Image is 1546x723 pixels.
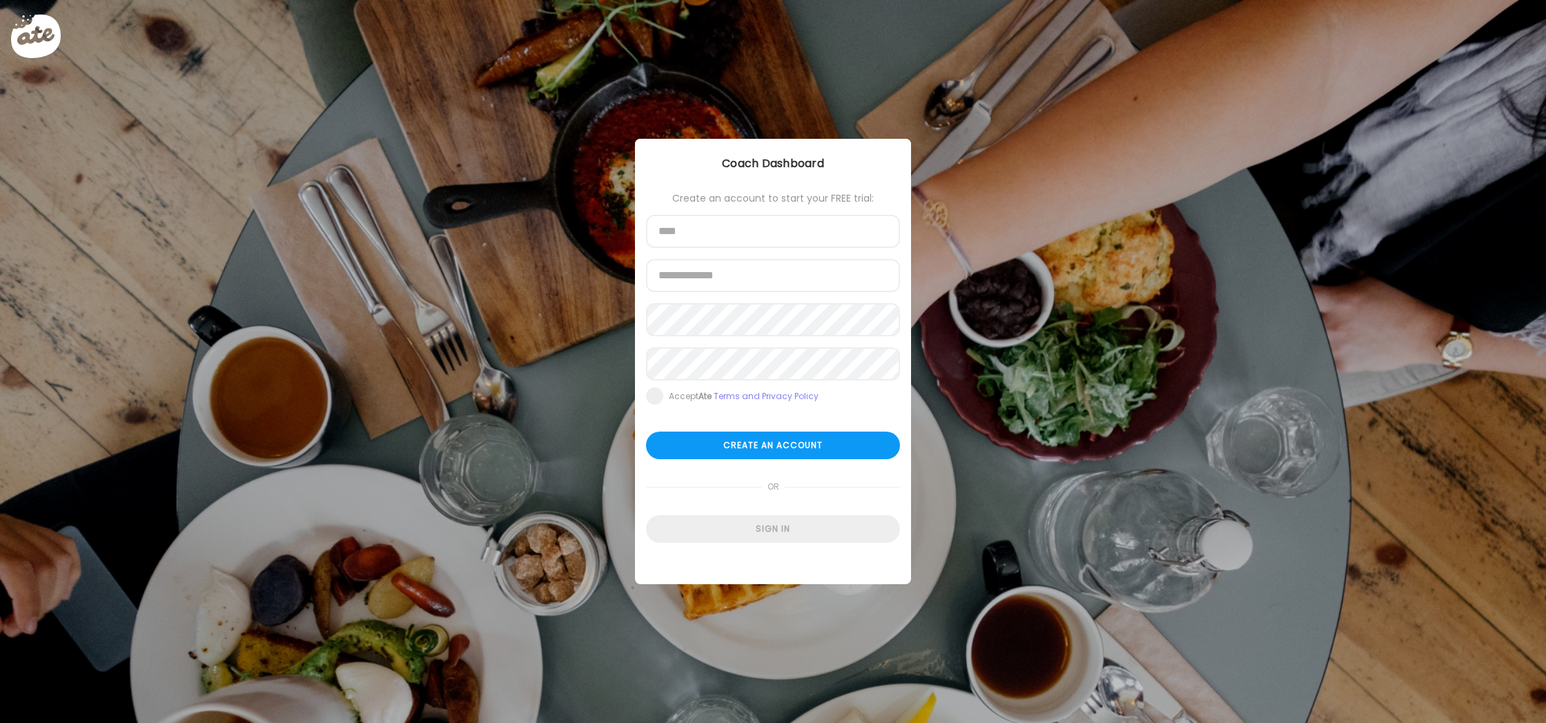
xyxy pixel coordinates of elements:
div: Create an account to start your FREE trial: [646,193,900,204]
div: Coach Dashboard [635,155,911,172]
span: or [762,473,785,501]
div: Sign in [646,515,900,543]
a: Terms and Privacy Policy [714,390,819,402]
div: Accept [669,391,819,402]
b: Ate [698,390,712,402]
div: Create an account [646,432,900,459]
